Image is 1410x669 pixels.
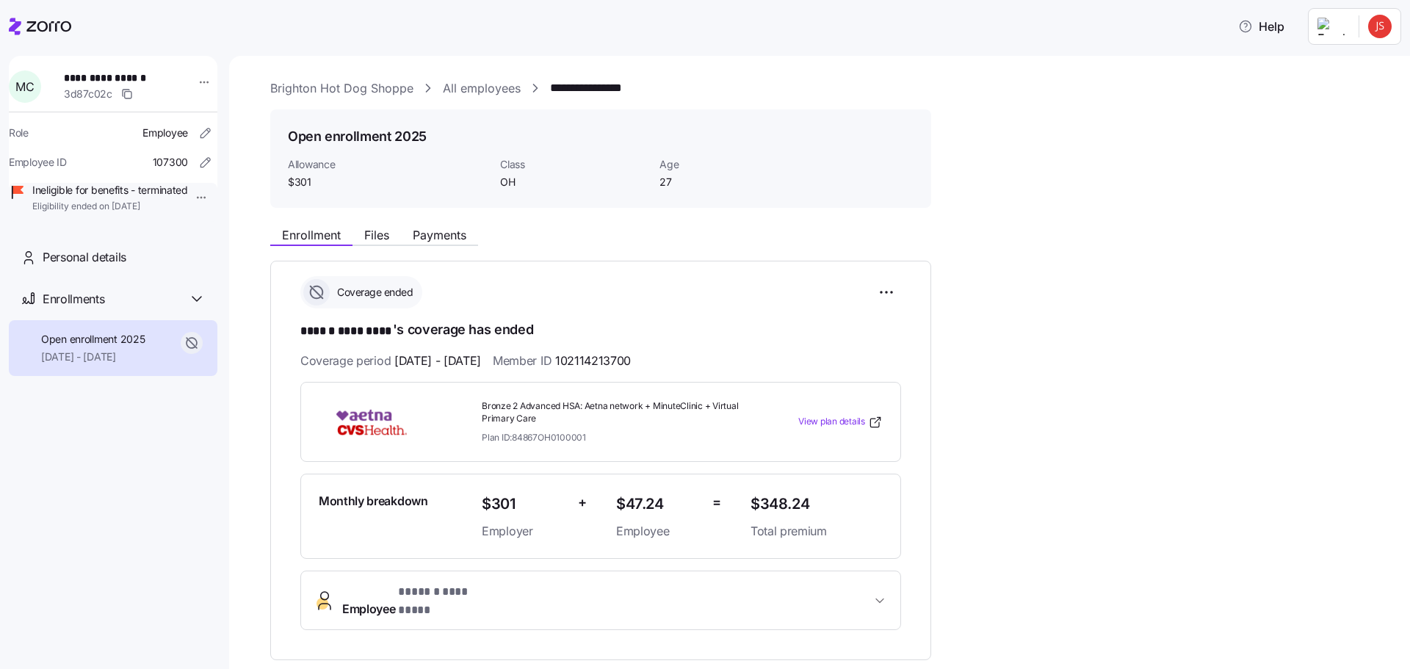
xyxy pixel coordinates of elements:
[41,332,145,347] span: Open enrollment 2025
[288,127,427,145] h1: Open enrollment 2025
[300,352,481,370] span: Coverage period
[41,350,145,364] span: [DATE] - [DATE]
[32,200,188,213] span: Eligibility ended on [DATE]
[142,126,188,140] span: Employee
[153,155,188,170] span: 107300
[32,183,188,198] span: Ineligible for benefits - terminated
[500,157,648,172] span: Class
[751,492,883,516] span: $348.24
[413,229,466,241] span: Payments
[482,400,739,425] span: Bronze 2 Advanced HSA: Aetna network + MinuteClinic + Virtual Primary Care
[798,415,865,429] span: View plan details
[616,522,701,540] span: Employee
[1317,18,1347,35] img: Employer logo
[1238,18,1284,35] span: Help
[1368,15,1392,38] img: dabd418a90e87b974ad9e4d6da1f3d74
[43,248,126,267] span: Personal details
[659,175,807,189] span: 27
[798,415,883,430] a: View plan details
[659,157,807,172] span: Age
[9,126,29,140] span: Role
[1226,12,1296,41] button: Help
[493,352,631,370] span: Member ID
[712,492,721,513] span: =
[319,405,424,439] img: Aetna CVS Health
[288,175,488,189] span: $301
[364,229,389,241] span: Files
[500,175,648,189] span: OH
[578,492,587,513] span: +
[319,492,428,510] span: Monthly breakdown
[443,79,521,98] a: All employees
[64,87,112,101] span: 3d87c02c
[751,522,883,540] span: Total premium
[342,583,496,618] span: Employee
[9,155,67,170] span: Employee ID
[282,229,341,241] span: Enrollment
[270,79,413,98] a: Brighton Hot Dog Shoppe
[394,352,481,370] span: [DATE] - [DATE]
[43,290,104,308] span: Enrollments
[555,352,631,370] span: 102114213700
[482,431,586,444] span: Plan ID: 84867OH0100001
[482,492,566,516] span: $301
[333,285,413,300] span: Coverage ended
[616,492,701,516] span: $47.24
[15,81,34,93] span: M C
[300,320,901,341] h1: 's coverage has ended
[288,157,488,172] span: Allowance
[482,522,566,540] span: Employer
